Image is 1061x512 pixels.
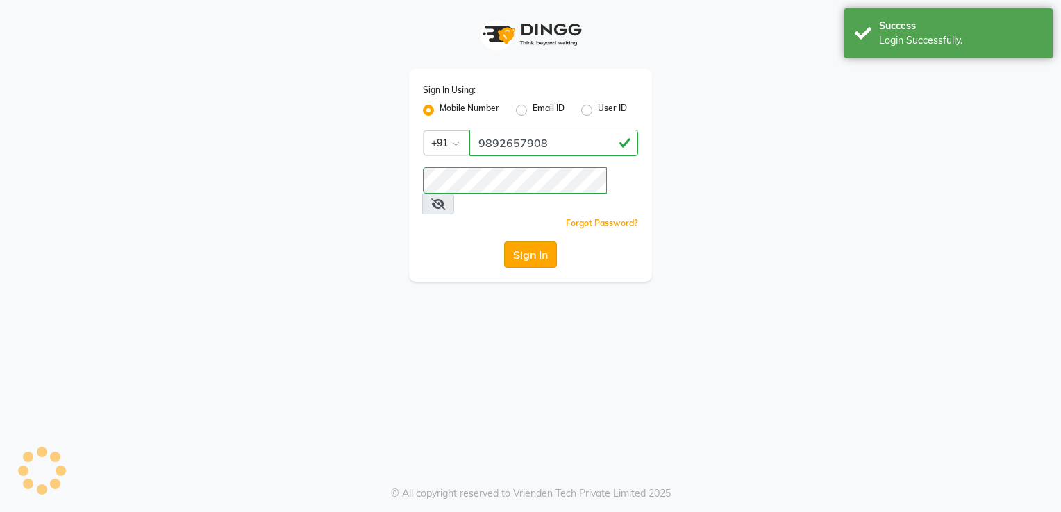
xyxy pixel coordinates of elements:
[879,19,1042,33] div: Success
[423,167,607,194] input: Username
[475,14,586,55] img: logo1.svg
[504,241,557,268] button: Sign In
[566,218,638,228] a: Forgot Password?
[440,102,499,119] label: Mobile Number
[423,84,476,96] label: Sign In Using:
[879,33,1042,48] div: Login Successfully.
[469,130,638,156] input: Username
[598,102,627,119] label: User ID
[533,102,565,119] label: Email ID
